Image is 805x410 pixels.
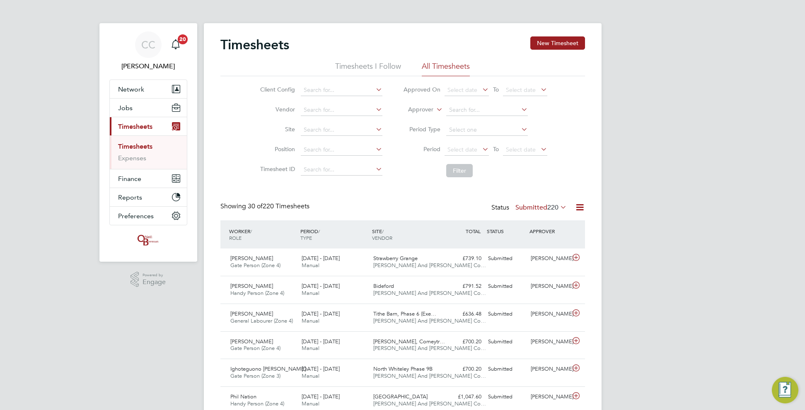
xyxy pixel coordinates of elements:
[442,280,485,293] div: £791.52
[302,393,340,400] span: [DATE] - [DATE]
[118,212,154,220] span: Preferences
[527,390,571,404] div: [PERSON_NAME]
[302,345,319,352] span: Manual
[302,372,319,379] span: Manual
[230,317,293,324] span: General Labourer (Zone 4)
[302,338,340,345] span: [DATE] - [DATE]
[373,262,486,269] span: [PERSON_NAME] And [PERSON_NAME] Co…
[230,372,280,379] span: Gate Person (Zone 3)
[302,289,319,297] span: Manual
[373,282,394,289] span: Bideford
[373,338,445,345] span: [PERSON_NAME], Comeytr…
[230,289,284,297] span: Handy Person (Zone 4)
[446,124,528,136] input: Select one
[131,272,166,287] a: Powered byEngage
[527,224,571,239] div: APPROVER
[373,372,486,379] span: [PERSON_NAME] And [PERSON_NAME] Co…
[527,280,571,293] div: [PERSON_NAME]
[248,202,263,210] span: 30 of
[485,252,528,265] div: Submitted
[230,262,280,269] span: Gate Person (Zone 4)
[110,135,187,169] div: Timesheets
[547,203,558,212] span: 220
[485,307,528,321] div: Submitted
[229,234,242,241] span: ROLE
[335,61,401,76] li: Timesheets I Follow
[515,203,567,212] label: Submitted
[258,145,295,153] label: Position
[298,224,370,245] div: PERIOD
[110,169,187,188] button: Finance
[141,39,155,50] span: CC
[110,117,187,135] button: Timesheets
[527,252,571,265] div: [PERSON_NAME]
[258,86,295,93] label: Client Config
[447,146,477,153] span: Select date
[109,234,187,247] a: Go to home page
[109,61,187,71] span: Charlotte Carter
[442,362,485,376] div: £700.20
[530,36,585,50] button: New Timesheet
[110,207,187,225] button: Preferences
[302,255,340,262] span: [DATE] - [DATE]
[230,310,273,317] span: [PERSON_NAME]
[118,154,146,162] a: Expenses
[118,104,133,112] span: Jobs
[230,345,280,352] span: Gate Person (Zone 4)
[506,146,536,153] span: Select date
[370,224,442,245] div: SITE
[230,255,273,262] span: [PERSON_NAME]
[491,144,501,154] span: To
[485,280,528,293] div: Submitted
[396,106,433,114] label: Approver
[446,104,528,116] input: Search for...
[110,80,187,98] button: Network
[403,86,440,93] label: Approved On
[258,125,295,133] label: Site
[220,36,289,53] h2: Timesheets
[373,289,486,297] span: [PERSON_NAME] And [PERSON_NAME] Co…
[506,86,536,94] span: Select date
[302,282,340,289] span: [DATE] - [DATE]
[300,234,312,241] span: TYPE
[230,400,284,407] span: Handy Person (Zone 4)
[99,23,197,262] nav: Main navigation
[373,310,436,317] span: Tithe Barn, Phase 6 (Exe…
[227,224,299,245] div: WORKER
[446,164,473,177] button: Filter
[491,202,568,214] div: Status
[230,338,273,345] span: [PERSON_NAME]
[527,307,571,321] div: [PERSON_NAME]
[527,362,571,376] div: [PERSON_NAME]
[167,31,184,58] a: 20
[485,224,528,239] div: STATUS
[118,193,142,201] span: Reports
[485,335,528,349] div: Submitted
[485,390,528,404] div: Submitted
[382,228,384,234] span: /
[373,393,428,400] span: [GEOGRAPHIC_DATA]
[373,400,486,407] span: [PERSON_NAME] And [PERSON_NAME] Co…
[442,252,485,265] div: £739.10
[258,165,295,173] label: Timesheet ID
[178,34,188,44] span: 20
[110,99,187,117] button: Jobs
[373,317,486,324] span: [PERSON_NAME] And [PERSON_NAME] Co…
[118,85,144,93] span: Network
[373,255,418,262] span: Strawberry Grange
[302,400,319,407] span: Manual
[302,317,319,324] span: Manual
[248,202,309,210] span: 220 Timesheets
[442,335,485,349] div: £700.20
[220,202,311,211] div: Showing
[447,86,477,94] span: Select date
[136,234,160,247] img: oneillandbrennan-logo-retina.png
[110,188,187,206] button: Reports
[250,228,252,234] span: /
[772,377,798,403] button: Engage Resource Center
[118,123,152,130] span: Timesheets
[301,104,382,116] input: Search for...
[442,307,485,321] div: £636.48
[301,84,382,96] input: Search for...
[301,124,382,136] input: Search for...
